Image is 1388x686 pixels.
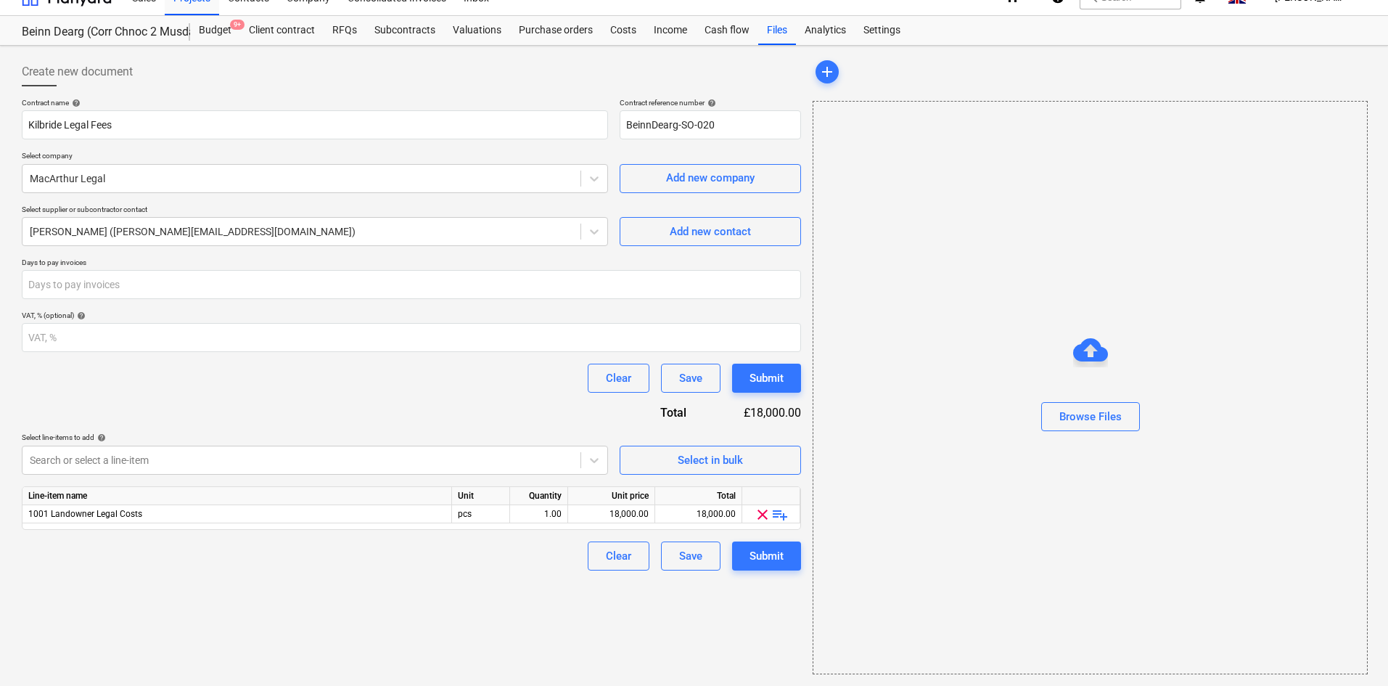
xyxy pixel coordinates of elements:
a: Cash flow [696,16,758,45]
input: Days to pay invoices [22,270,801,299]
button: Clear [588,364,649,393]
a: Purchase orders [510,16,601,45]
button: Save [661,364,720,393]
p: Select company [22,151,608,163]
a: Costs [601,16,645,45]
a: Client contract [240,16,324,45]
button: Submit [732,364,801,393]
div: 18,000.00 [574,505,649,523]
div: Contract name [22,98,608,107]
a: Valuations [444,16,510,45]
p: Days to pay invoices [22,258,801,270]
div: Select line-items to add [22,433,608,442]
div: £18,000.00 [710,404,801,421]
a: Subcontracts [366,16,444,45]
span: 1001 Landowner Legal Costs [28,509,142,519]
span: add [818,63,836,81]
div: Select in bulk [678,451,743,470]
span: Create new document [22,63,133,81]
span: help [705,99,716,107]
span: help [94,433,106,442]
a: Settings [855,16,909,45]
div: Clear [606,369,631,388]
div: Submit [750,369,784,388]
div: Beinn Dearg (Corr Chnoc 2 Musdale) [22,25,173,40]
div: Clear [606,547,631,565]
div: Unit [452,487,510,505]
a: Files [758,16,796,45]
div: Line-item name [22,487,452,505]
div: 18,000.00 [661,505,736,523]
div: Quantity [510,487,568,505]
input: Document name [22,110,608,139]
button: Add new contact [620,217,801,246]
span: help [74,311,86,320]
div: Total [655,487,742,505]
span: 9+ [230,20,245,30]
span: clear [754,506,771,523]
a: Analytics [796,16,855,45]
div: Add new company [666,168,755,187]
div: Save [679,369,702,388]
span: help [69,99,81,107]
div: Submit [750,547,784,565]
a: Budget9+ [190,16,240,45]
div: Save [679,547,702,565]
div: pcs [452,505,510,523]
div: Unit price [568,487,655,505]
div: Contract reference number [620,98,801,107]
button: Browse Files [1041,402,1140,431]
input: VAT, % [22,323,801,352]
button: Save [661,542,720,571]
div: Budget [190,16,240,45]
p: Select supplier or subcontractor contact [22,205,608,217]
a: RFQs [324,16,366,45]
button: Clear [588,542,649,571]
span: playlist_add [771,506,789,523]
div: VAT, % (optional) [22,311,801,320]
button: Submit [732,542,801,571]
button: Add new company [620,164,801,193]
iframe: Chat Widget [1315,616,1388,686]
button: Select in bulk [620,446,801,475]
div: 1.00 [516,505,562,523]
div: Browse Files [1059,407,1122,426]
div: Total [612,404,710,421]
input: Reference number [620,110,801,139]
a: Income [645,16,696,45]
div: Browse Files [813,101,1368,674]
div: Add new contact [670,222,751,241]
